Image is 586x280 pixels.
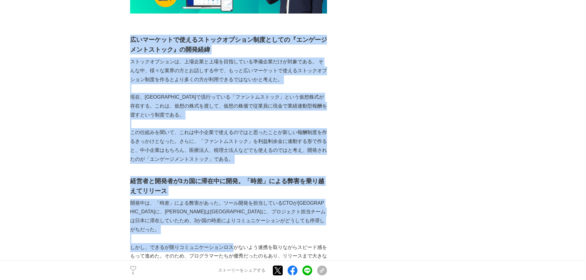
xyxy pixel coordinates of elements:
p: しかし、できるが限りコミュニケーションロスがないよう連携を取りながらスピード感をもって進めた。そのため、プログラマーたちが優秀だったのもあり、リリースまで大きな問題もなく進めることができた。 [130,243,327,270]
p: ストーリーをシェアする [218,268,265,273]
p: この仕組みを聞いて、これは中小企業で使えるのではと思ったことが新しい報酬制度を作るきっかけとなった。さらに、「ファントムストック」を利益剰余金に連動する形で作ると、中小企業はもちろん、医療法人、... [130,128,327,164]
h2: 経営者と開発者が3カ国に滞在中に開発。「時差」による弊害を乗り越えてリリース [130,176,327,196]
p: 現在、[GEOGRAPHIC_DATA]で流行っている「ファントムストック」という仮想株式が存在する。これは、仮想の株式を渡して、仮想の株価で従業員に現金で業績連動型報酬を渡すという制度である。 [130,93,327,119]
p: 開発中は、「時差」による弊害があった。ツール開発を担当しているCTOが[GEOGRAPHIC_DATA]に、[PERSON_NAME]は[GEOGRAPHIC_DATA]に、プロジェクト担当チー... [130,199,327,234]
p: ストックオプションは、上場企業と上場を目指している準備企業だけが対象である。 そんな中、様々な業界の方とお話しする中で、もっと広いマーケットで使えるストックオプション制度を作るとより多くの方が利... [130,57,327,84]
h2: 広いマーケットで使えるストックオプション制度としての『エンゲージメントストック』の開発経緯 [130,35,327,54]
p: 5 [130,272,136,275]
